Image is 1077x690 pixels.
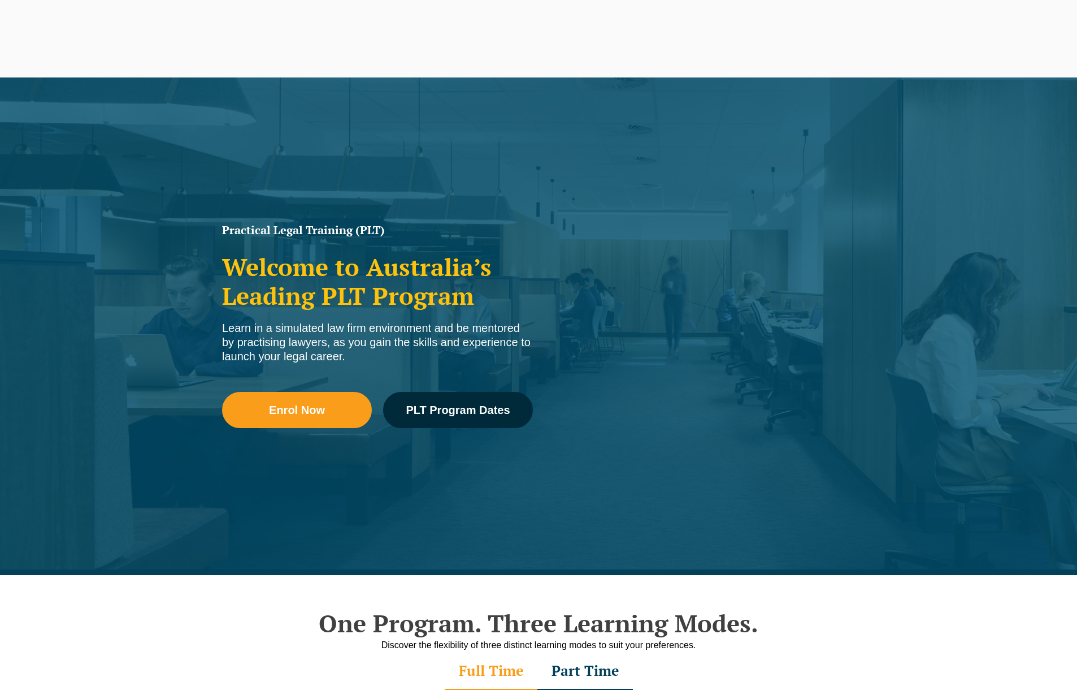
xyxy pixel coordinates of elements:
[216,609,861,637] h2: One Program. Three Learning Modes.
[216,638,861,652] div: Discover the flexibility of three distinct learning modes to suit your preferences.
[222,392,372,428] a: Enrol Now
[406,404,510,416] span: PLT Program Dates
[222,225,533,236] h1: Practical Legal Training (PLT)
[222,253,533,310] h2: Welcome to Australia’s Leading PLT Program
[383,392,533,428] a: PLT Program Dates
[222,321,533,364] div: Learn in a simulated law firm environment and be mentored by practising lawyers, as you gain the ...
[269,404,325,416] span: Enrol Now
